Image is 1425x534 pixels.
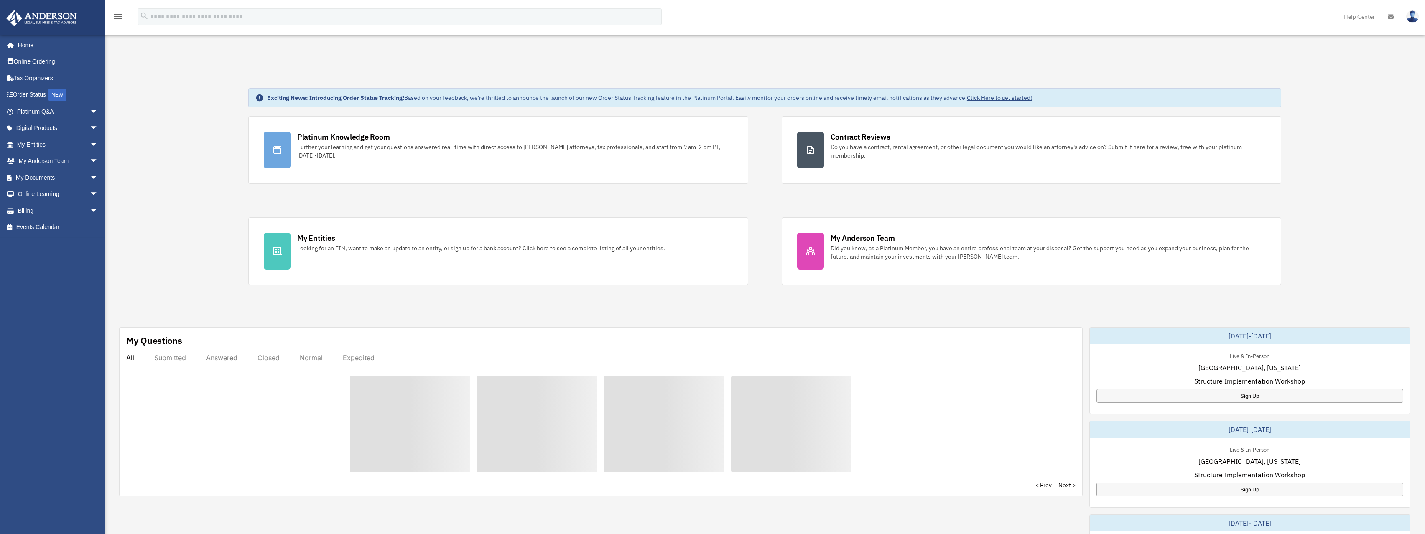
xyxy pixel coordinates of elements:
a: Online Learningarrow_drop_down [6,186,111,203]
span: arrow_drop_down [90,153,107,170]
span: arrow_drop_down [90,120,107,137]
div: [DATE]-[DATE] [1090,328,1410,344]
span: arrow_drop_down [90,202,107,219]
a: Platinum Q&Aarrow_drop_down [6,103,111,120]
div: Platinum Knowledge Room [297,132,390,142]
span: Structure Implementation Workshop [1194,470,1305,480]
a: Platinum Knowledge Room Further your learning and get your questions answered real-time with dire... [248,116,748,184]
div: My Entities [297,233,335,243]
div: Did you know, as a Platinum Member, you have an entire professional team at your disposal? Get th... [831,244,1266,261]
span: arrow_drop_down [90,169,107,186]
div: Normal [300,353,323,362]
div: My Questions [126,334,182,347]
a: Click Here to get started! [967,94,1032,102]
a: Home [6,37,107,53]
a: Sign Up [1096,389,1403,403]
a: Order StatusNEW [6,86,111,104]
a: Billingarrow_drop_down [6,202,111,219]
a: My Anderson Teamarrow_drop_down [6,153,111,170]
a: My Anderson Team Did you know, as a Platinum Member, you have an entire professional team at your... [782,217,1282,285]
a: Tax Organizers [6,70,111,86]
span: [GEOGRAPHIC_DATA], [US_STATE] [1198,363,1301,373]
div: [DATE]-[DATE] [1090,515,1410,531]
img: User Pic [1406,10,1419,23]
div: NEW [48,89,66,101]
span: arrow_drop_down [90,103,107,120]
div: Live & In-Person [1223,351,1276,360]
a: My Documentsarrow_drop_down [6,169,111,186]
div: Based on your feedback, we're thrilled to announce the launch of our new Order Status Tracking fe... [267,94,1032,102]
div: Closed [257,353,280,362]
a: Contract Reviews Do you have a contract, rental agreement, or other legal document you would like... [782,116,1282,184]
span: [GEOGRAPHIC_DATA], [US_STATE] [1198,456,1301,466]
img: Anderson Advisors Platinum Portal [4,10,79,26]
div: Looking for an EIN, want to make an update to an entity, or sign up for a bank account? Click her... [297,244,665,252]
span: Structure Implementation Workshop [1194,376,1305,386]
a: Digital Productsarrow_drop_down [6,120,111,137]
div: Further your learning and get your questions answered real-time with direct access to [PERSON_NAM... [297,143,733,160]
div: Submitted [154,353,186,362]
a: My Entitiesarrow_drop_down [6,136,111,153]
a: menu [113,15,123,22]
i: menu [113,12,123,22]
div: Do you have a contract, rental agreement, or other legal document you would like an attorney's ad... [831,143,1266,160]
strong: Exciting News: Introducing Order Status Tracking! [267,94,404,102]
a: Online Ordering [6,53,111,70]
span: arrow_drop_down [90,186,107,203]
div: All [126,353,134,362]
div: Expedited [343,353,375,362]
i: search [140,11,149,20]
span: arrow_drop_down [90,136,107,153]
div: Live & In-Person [1223,445,1276,453]
div: My Anderson Team [831,233,895,243]
div: Contract Reviews [831,132,890,142]
a: My Entities Looking for an EIN, want to make an update to an entity, or sign up for a bank accoun... [248,217,748,285]
div: [DATE]-[DATE] [1090,421,1410,438]
a: Sign Up [1096,483,1403,496]
a: Events Calendar [6,219,111,236]
a: Next > [1058,481,1076,489]
div: Answered [206,353,237,362]
a: < Prev [1035,481,1052,489]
